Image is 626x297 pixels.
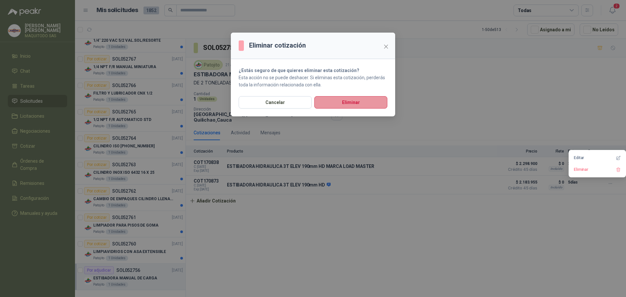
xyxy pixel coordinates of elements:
strong: ¿Estás seguro de que quieres eliminar esta cotización? [239,68,359,73]
p: Esta acción no se puede deshacer. Si eliminas esta cotización, perderás toda la información relac... [239,74,387,88]
h3: Eliminar cotización [249,40,306,51]
button: Close [381,41,391,52]
button: Cancelar [239,96,312,109]
span: close [383,44,389,49]
button: Eliminar [314,96,387,109]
